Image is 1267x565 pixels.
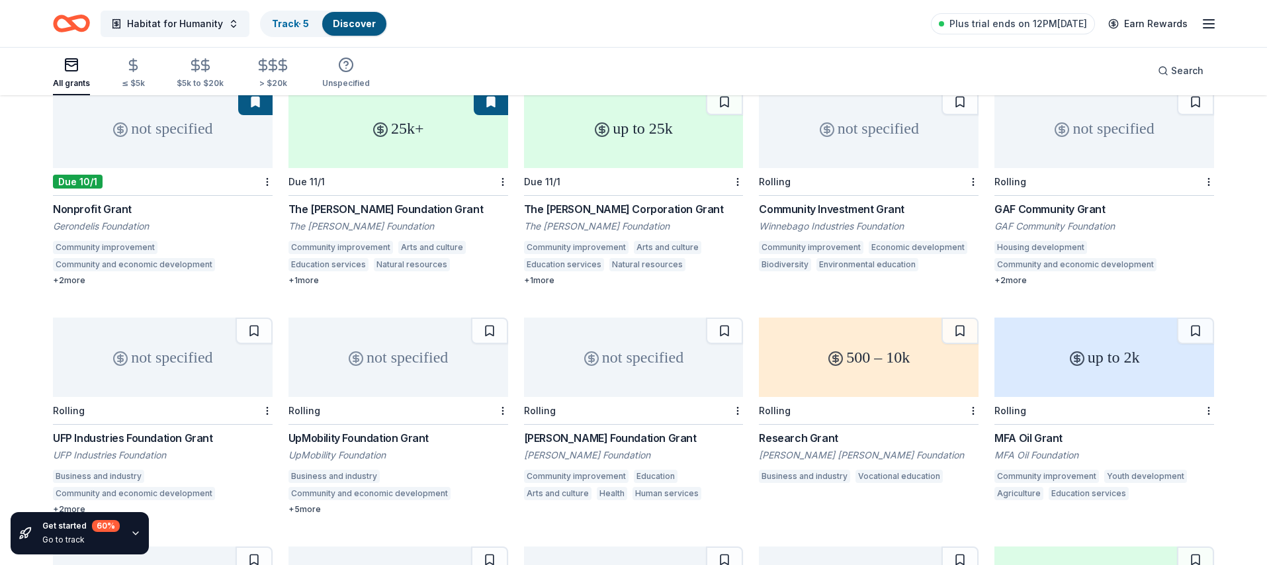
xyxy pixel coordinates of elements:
[759,318,979,397] div: 500 – 10k
[931,13,1095,34] a: Plus trial ends on 12PM[DATE]
[524,470,629,483] div: Community improvement
[597,487,627,500] div: Health
[524,449,744,462] div: [PERSON_NAME] Foundation
[524,220,744,233] div: The [PERSON_NAME] Foundation
[53,89,273,168] div: not specified
[816,258,918,271] div: Environmental education
[759,89,979,275] a: not specifiedRollingCommunity Investment GrantWinnebago Industries FoundationCommunity improvemen...
[92,520,120,532] div: 60 %
[288,201,508,217] div: The [PERSON_NAME] Foundation Grant
[374,258,450,271] div: Natural resources
[759,220,979,233] div: Winnebago Industries Foundation
[456,487,500,500] div: Education
[994,318,1214,504] a: up to 2kRollingMFA Oil GrantMFA Oil FoundationCommunity improvementYouth developmentAgricultureEd...
[53,175,103,189] div: Due 10/1
[333,18,376,29] a: Discover
[994,241,1087,254] div: Housing development
[53,52,90,95] button: All grants
[53,241,157,254] div: Community improvement
[1100,12,1196,36] a: Earn Rewards
[255,78,290,89] div: > $20k
[994,201,1214,217] div: GAF Community Grant
[524,176,560,187] div: Due 11/1
[759,241,863,254] div: Community improvement
[322,52,370,95] button: Unspecified
[524,430,744,446] div: [PERSON_NAME] Foundation Grant
[994,89,1214,168] div: not specified
[759,470,850,483] div: Business and industry
[53,318,273,515] a: not specifiedRollingUFP Industries Foundation GrantUFP Industries FoundationBusiness and industry...
[994,258,1157,271] div: Community and economic development
[53,258,215,271] div: Community and economic development
[260,11,388,37] button: Track· 5Discover
[272,18,309,29] a: Track· 5
[634,241,701,254] div: Arts and culture
[1104,470,1187,483] div: Youth development
[42,520,120,532] div: Get started
[53,201,273,217] div: Nonprofit Grant
[759,89,979,168] div: not specified
[524,89,744,168] div: up to 25k
[288,89,508,286] a: 25k+Due 11/1The [PERSON_NAME] Foundation GrantThe [PERSON_NAME] FoundationCommunity improvementAr...
[53,78,90,89] div: All grants
[53,318,273,397] div: not specified
[1049,487,1129,500] div: Education services
[759,176,791,187] div: Rolling
[524,201,744,217] div: The [PERSON_NAME] Corporation Grant
[524,318,744,504] a: not specifiedRolling[PERSON_NAME] Foundation Grant[PERSON_NAME] FoundationCommunity improvementEd...
[101,11,249,37] button: Habitat for Humanity
[609,258,685,271] div: Natural resources
[288,470,380,483] div: Business and industry
[53,405,85,416] div: Rolling
[288,430,508,446] div: UpMobility Foundation Grant
[255,52,290,95] button: > $20k
[994,405,1026,416] div: Rolling
[524,241,629,254] div: Community improvement
[759,449,979,462] div: [PERSON_NAME] [PERSON_NAME] Foundation
[288,487,451,500] div: Community and economic development
[288,89,508,168] div: 25k+
[524,89,744,286] a: up to 25kDue 11/1The [PERSON_NAME] Corporation GrantThe [PERSON_NAME] FoundationCommunity improve...
[53,220,273,233] div: Gerondelis Foundation
[53,487,215,500] div: Community and economic development
[288,220,508,233] div: The [PERSON_NAME] Foundation
[855,470,943,483] div: Vocational education
[869,241,967,254] div: Economic development
[634,470,677,483] div: Education
[759,405,791,416] div: Rolling
[524,258,604,271] div: Education services
[994,89,1214,286] a: not specifiedRollingGAF Community GrantGAF Community FoundationHousing developmentCommunity and e...
[288,318,508,397] div: not specified
[53,8,90,39] a: Home
[994,470,1099,483] div: Community improvement
[759,318,979,487] a: 500 – 10kRollingResearch Grant[PERSON_NAME] [PERSON_NAME] FoundationBusiness and industryVocation...
[177,52,224,95] button: $5k to $20k
[288,449,508,462] div: UpMobility Foundation
[177,78,224,89] div: $5k to $20k
[524,487,591,500] div: Arts and culture
[994,176,1026,187] div: Rolling
[398,241,466,254] div: Arts and culture
[42,535,120,545] div: Go to track
[53,470,144,483] div: Business and industry
[524,275,744,286] div: + 1 more
[288,504,508,515] div: + 5 more
[288,275,508,286] div: + 1 more
[288,405,320,416] div: Rolling
[53,89,273,286] a: not specifiedDue 10/1Nonprofit GrantGerondelis FoundationCommunity improvementCommunity and econo...
[524,318,744,397] div: not specified
[288,241,393,254] div: Community improvement
[288,176,325,187] div: Due 11/1
[1171,63,1203,79] span: Search
[53,275,273,286] div: + 2 more
[994,487,1043,500] div: Agriculture
[759,258,811,271] div: Biodiversity
[322,78,370,89] div: Unspecified
[994,430,1214,446] div: MFA Oil Grant
[127,16,223,32] span: Habitat for Humanity
[53,449,273,462] div: UFP Industries Foundation
[949,16,1087,32] span: Plus trial ends on 12PM[DATE]
[994,220,1214,233] div: GAF Community Foundation
[994,318,1214,397] div: up to 2k
[122,52,145,95] button: ≤ $5k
